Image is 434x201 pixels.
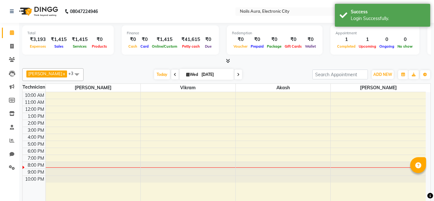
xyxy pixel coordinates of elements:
div: 1 [336,36,357,43]
span: No show [396,44,414,49]
div: 1 [357,36,378,43]
div: Total [27,30,109,36]
span: [PERSON_NAME] [28,71,62,76]
input: Search Appointment [312,70,368,79]
div: 3:00 PM [26,127,45,134]
div: ₹1,415 [48,36,69,43]
div: 10:00 PM [24,176,45,183]
div: 0 [396,36,414,43]
div: ₹41,615 [179,36,203,43]
span: [PERSON_NAME] [46,84,140,92]
div: ₹0 [265,36,283,43]
img: logo [16,3,60,20]
div: Appointment [336,30,414,36]
span: Upcoming [357,44,378,49]
div: ₹0 [90,36,109,43]
span: Today [154,70,170,79]
div: ₹0 [232,36,249,43]
div: 12:00 PM [24,106,45,113]
span: Package [265,44,283,49]
span: Akash [236,84,330,92]
div: ₹0 [249,36,265,43]
button: ADD NEW [372,70,394,79]
span: Vikram [141,84,235,92]
span: Expenses [28,44,48,49]
span: Sales [53,44,65,49]
div: Login Successfully. [351,15,425,22]
span: Products [90,44,109,49]
span: Petty cash [180,44,201,49]
div: 11:00 AM [24,99,45,106]
div: Success [351,9,425,15]
div: ₹0 [139,36,150,43]
div: ₹0 [203,36,214,43]
div: ₹0 [283,36,303,43]
span: Voucher [232,44,249,49]
span: Gift Cards [283,44,303,49]
span: Wed [185,72,200,77]
div: 7:00 PM [26,155,45,162]
div: ₹0 [127,36,139,43]
div: 9:00 PM [26,169,45,176]
a: x [62,71,65,76]
div: 8:00 PM [26,162,45,169]
div: 10:00 AM [24,92,45,99]
div: ₹1,415 [150,36,179,43]
span: Prepaid [249,44,265,49]
span: Services [71,44,88,49]
div: Redemption [232,30,317,36]
div: 1:00 PM [26,113,45,120]
span: Cash [127,44,139,49]
span: Card [139,44,150,49]
span: Wallet [303,44,317,49]
b: 08047224946 [70,3,98,20]
span: Completed [336,44,357,49]
div: 4:00 PM [26,134,45,141]
span: Ongoing [378,44,396,49]
div: 5:00 PM [26,141,45,148]
input: 2025-09-03 [200,70,231,79]
div: 2:00 PM [26,120,45,127]
div: 6:00 PM [26,148,45,155]
div: ₹1,415 [69,36,90,43]
span: Due [203,44,213,49]
div: ₹3,193 [27,36,48,43]
div: ₹0 [303,36,317,43]
span: Online/Custom [150,44,179,49]
div: Finance [127,30,214,36]
div: Technician [23,84,45,90]
div: 0 [378,36,396,43]
span: [PERSON_NAME] [331,84,426,92]
span: +3 [68,71,78,76]
span: ADD NEW [373,72,392,77]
